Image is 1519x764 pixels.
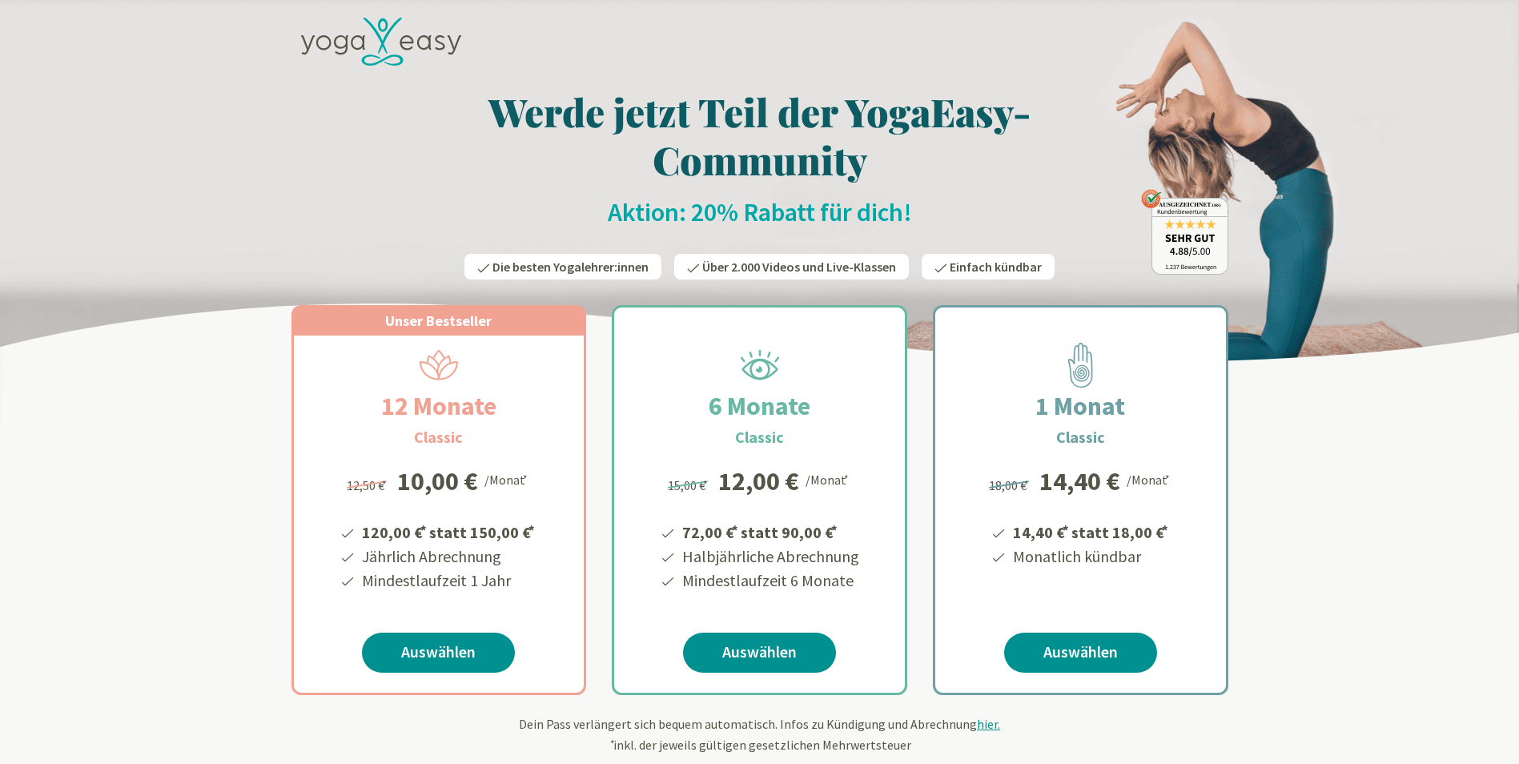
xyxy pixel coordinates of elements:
[1011,545,1171,569] li: Monatlich kündbar
[1011,517,1171,545] li: 14,40 € statt 18,00 €
[360,569,537,593] li: Mindestlaufzeit 1 Jahr
[492,259,649,275] span: Die besten Yogalehrer:innen
[1141,189,1228,275] img: ausgezeichnet_badge.png
[1056,425,1105,449] h3: Classic
[291,87,1228,183] h1: Werde jetzt Teil der YogaEasy-Community
[291,714,1228,754] div: Dein Pass verlängert sich bequem automatisch. Infos zu Kündigung und Abrechnung
[397,468,478,494] div: 10,00 €
[347,477,389,493] span: 12,50 €
[385,312,492,330] span: Unser Bestseller
[702,259,896,275] span: Über 2.000 Videos und Live-Klassen
[1039,468,1120,494] div: 14,40 €
[977,716,1000,732] span: hier.
[680,569,859,593] li: Mindestlaufzeit 6 Monate
[989,477,1031,493] span: 18,00 €
[997,387,1163,425] h2: 1 Monat
[362,633,515,673] a: Auswählen
[291,196,1228,228] h2: Aktion: 20% Rabatt für dich!
[609,737,911,753] span: inkl. der jeweils gültigen gesetzlichen Mehrwertsteuer
[1127,468,1172,489] div: /Monat
[806,468,851,489] div: /Monat
[343,387,535,425] h2: 12 Monate
[1004,633,1157,673] a: Auswählen
[668,477,710,493] span: 15,00 €
[735,425,784,449] h3: Classic
[360,545,537,569] li: Jährlich Abrechnung
[718,468,799,494] div: 12,00 €
[484,468,530,489] div: /Monat
[680,517,859,545] li: 72,00 € statt 90,00 €
[670,387,849,425] h2: 6 Monate
[683,633,836,673] a: Auswählen
[950,259,1042,275] span: Einfach kündbar
[360,517,537,545] li: 120,00 € statt 150,00 €
[414,425,463,449] h3: Classic
[680,545,859,569] li: Halbjährliche Abrechnung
